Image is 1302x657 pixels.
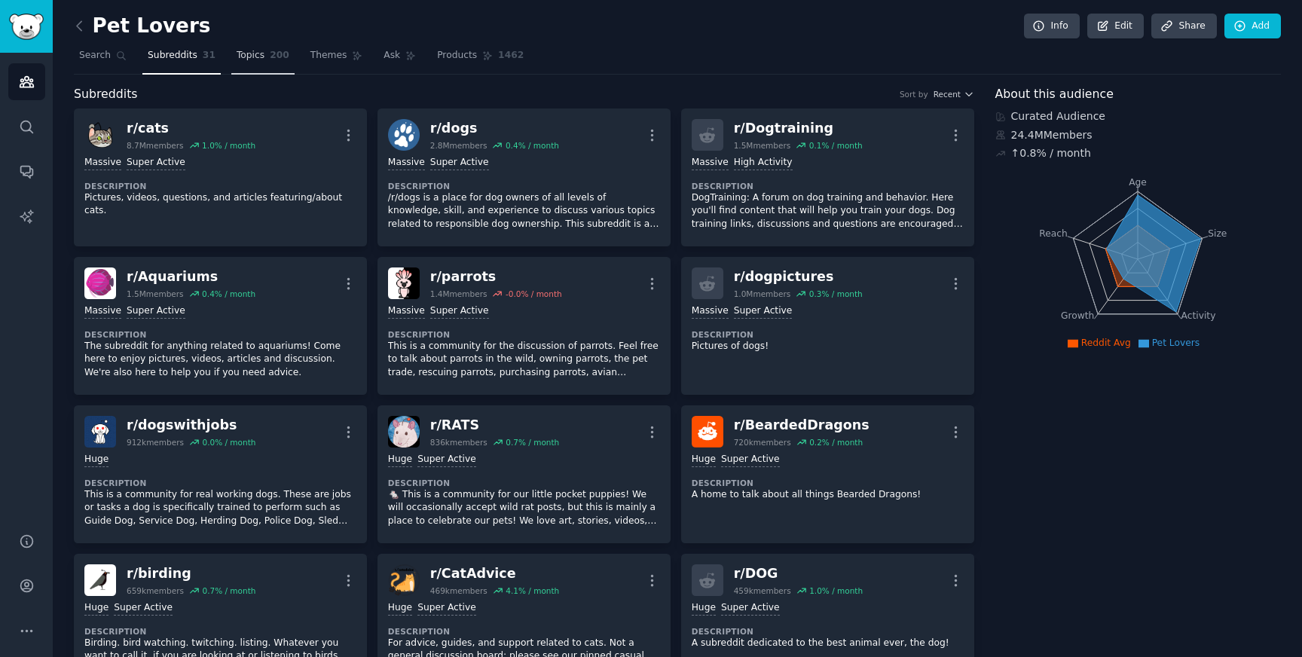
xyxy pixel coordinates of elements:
div: Huge [388,453,412,467]
div: Super Active [127,304,185,319]
dt: Description [388,181,660,191]
div: r/ dogpictures [734,267,863,286]
tspan: Growth [1061,310,1094,321]
div: 24.4M Members [995,127,1282,143]
tspan: Activity [1181,310,1215,321]
span: Topics [237,49,264,63]
p: A home to talk about all things Bearded Dragons! [692,488,964,502]
dt: Description [388,626,660,637]
p: 🐁 This is a community for our little pocket puppies! We will occasionally accept wild rat posts, ... [388,488,660,528]
div: 659k members [127,585,184,596]
div: Massive [692,304,729,319]
div: r/ BeardedDragons [734,416,870,435]
p: Pictures, videos, questions, and articles featuring/about cats. [84,191,356,218]
dt: Description [84,329,356,340]
a: r/dogpictures1.0Mmembers0.3% / monthMassiveSuper ActiveDescriptionPictures of dogs! [681,257,974,395]
tspan: Reach [1039,228,1068,238]
img: dogs [388,119,420,151]
a: parrotsr/parrots1.4Mmembers-0.0% / monthMassiveSuper ActiveDescriptionThis is a community for the... [377,257,671,395]
div: r/ dogs [430,119,559,138]
div: Huge [84,453,108,467]
a: BeardedDragonsr/BeardedDragons720kmembers0.2% / monthHugeSuper ActiveDescriptionA home to talk ab... [681,405,974,543]
a: Ask [378,44,421,75]
p: Pictures of dogs! [692,340,964,353]
dt: Description [692,626,964,637]
p: This is a community for the discussion of parrots. Feel free to talk about parrots in the wild, o... [388,340,660,380]
tspan: Size [1208,228,1227,238]
a: Search [74,44,132,75]
div: 469k members [430,585,487,596]
div: Super Active [430,304,489,319]
div: 2.8M members [430,140,487,151]
span: Ask [384,49,400,63]
div: Super Active [417,453,476,467]
span: Reddit Avg [1081,338,1131,348]
div: 0.1 % / month [809,140,863,151]
p: /r/dogs is a place for dog owners of all levels of knowledge, skill, and experience to discuss va... [388,191,660,231]
div: 0.7 % / month [202,585,255,596]
p: The subreddit for anything related to aquariums! Come here to enjoy pictures, videos, articles an... [84,340,356,380]
div: 912k members [127,437,184,448]
div: 0.4 % / month [506,140,559,151]
div: Huge [692,601,716,616]
div: 836k members [430,437,487,448]
div: 0.2 % / month [809,437,863,448]
div: r/ dogswithjobs [127,416,255,435]
button: Recent [934,89,974,99]
dt: Description [388,329,660,340]
span: 31 [203,49,215,63]
a: Edit [1087,14,1144,39]
a: Aquariumsr/Aquariums1.5Mmembers0.4% / monthMassiveSuper ActiveDescriptionThe subreddit for anythi... [74,257,367,395]
dt: Description [388,478,660,488]
div: r/ parrots [430,267,562,286]
div: Huge [692,453,716,467]
div: 0.7 % / month [506,437,559,448]
div: Massive [388,156,425,170]
div: 1.5M members [127,289,184,299]
span: Recent [934,89,961,99]
dt: Description [84,181,356,191]
div: r/ DOG [734,564,863,583]
dt: Description [84,626,356,637]
span: Subreddits [148,49,197,63]
a: catsr/cats8.7Mmembers1.0% / monthMassiveSuper ActiveDescriptionPictures, videos, questions, and a... [74,108,367,246]
span: 1462 [498,49,524,63]
div: Super Active [430,156,489,170]
div: High Activity [734,156,793,170]
div: 0.4 % / month [202,289,255,299]
p: DogTraining: A forum on dog training and behavior. Here you'll find content that will help you tr... [692,191,964,231]
a: Products1462 [432,44,529,75]
img: RATS [388,416,420,448]
div: r/ cats [127,119,255,138]
div: r/ Dogtraining [734,119,863,138]
div: Huge [388,601,412,616]
span: Search [79,49,111,63]
div: 1.0 % / month [809,585,863,596]
a: RATSr/RATS836kmembers0.7% / monthHugeSuper ActiveDescription🐁 This is a community for our little ... [377,405,671,543]
div: ↑ 0.8 % / month [1011,145,1091,161]
div: 459k members [734,585,791,596]
img: cats [84,119,116,151]
img: CatAdvice [388,564,420,596]
a: dogsr/dogs2.8Mmembers0.4% / monthMassiveSuper ActiveDescription/r/dogs is a place for dog owners ... [377,108,671,246]
a: Topics200 [231,44,295,75]
div: Massive [692,156,729,170]
a: Subreddits31 [142,44,221,75]
a: Themes [305,44,368,75]
div: Super Active [417,601,476,616]
div: 1.0M members [734,289,791,299]
span: Pet Lovers [1152,338,1200,348]
div: -0.0 % / month [506,289,562,299]
dt: Description [692,478,964,488]
div: Massive [388,304,425,319]
span: Subreddits [74,85,138,104]
div: Massive [84,156,121,170]
div: r/ RATS [430,416,559,435]
div: Curated Audience [995,108,1282,124]
span: Products [437,49,477,63]
div: Super Active [734,304,793,319]
p: This is a community for real working dogs. These are jobs or tasks a dog is specifically trained ... [84,488,356,528]
h2: Pet Lovers [74,14,210,38]
div: Super Active [114,601,173,616]
div: 1.5M members [734,140,791,151]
